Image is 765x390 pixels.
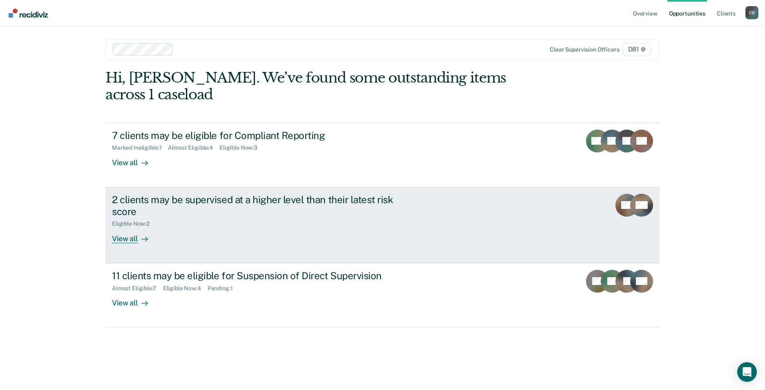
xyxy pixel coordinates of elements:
span: D81 [623,43,651,56]
div: Eligible Now : 3 [219,144,264,151]
button: Profile dropdown button [745,6,758,19]
div: View all [112,227,158,243]
div: View all [112,291,158,307]
div: Clear supervision officers [550,46,619,53]
div: Eligible Now : 4 [163,285,208,292]
div: C B [745,6,758,19]
div: Hi, [PERSON_NAME]. We’ve found some outstanding items across 1 caseload [105,69,549,103]
div: 2 clients may be supervised at a higher level than their latest risk score [112,194,399,217]
div: 11 clients may be eligible for Suspension of Direct Supervision [112,270,399,282]
a: 7 clients may be eligible for Compliant ReportingMarked Ineligible:1Almost Eligible:4Eligible Now... [105,123,660,187]
div: Open Intercom Messenger [737,362,757,382]
a: 2 clients may be supervised at a higher level than their latest risk scoreEligible Now:2View all [105,187,660,263]
a: 11 clients may be eligible for Suspension of Direct SupervisionAlmost Eligible:7Eligible Now:4Pen... [105,263,660,327]
div: 7 clients may be eligible for Compliant Reporting [112,130,399,141]
img: Recidiviz [9,9,48,18]
div: Almost Eligible : 7 [112,285,163,292]
div: Pending : 1 [208,285,239,292]
div: Marked Ineligible : 1 [112,144,168,151]
div: Eligible Now : 2 [112,220,156,227]
div: View all [112,151,158,167]
div: Almost Eligible : 4 [168,144,219,151]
